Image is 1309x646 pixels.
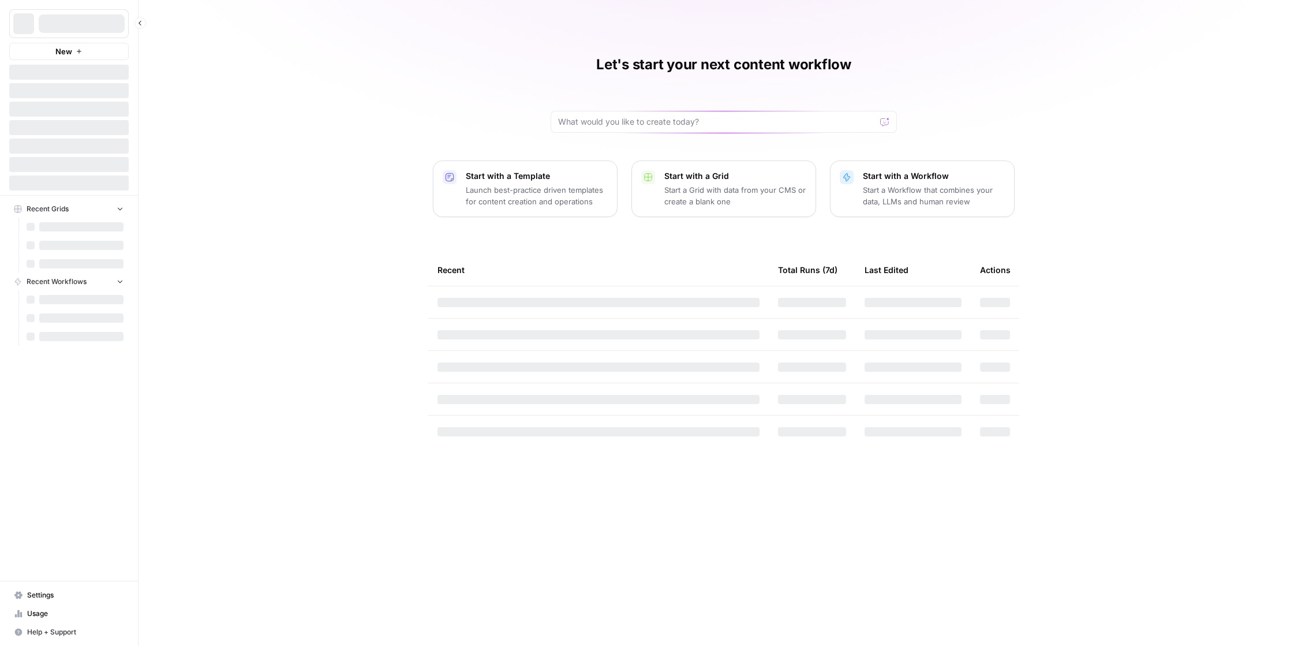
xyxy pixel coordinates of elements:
span: New [55,46,72,57]
p: Launch best-practice driven templates for content creation and operations [466,184,608,207]
button: New [9,43,129,60]
a: Settings [9,586,129,604]
p: Start with a Workflow [863,170,1005,182]
button: Recent Workflows [9,273,129,290]
div: Total Runs (7d) [778,254,837,286]
div: Actions [980,254,1011,286]
button: Start with a GridStart a Grid with data from your CMS or create a blank one [631,160,816,217]
div: Last Edited [865,254,908,286]
div: Recent [437,254,760,286]
button: Recent Grids [9,200,129,218]
p: Start a Workflow that combines your data, LLMs and human review [863,184,1005,207]
button: Help + Support [9,623,129,641]
span: Settings [27,590,124,600]
span: Usage [27,608,124,619]
h1: Let's start your next content workflow [596,55,851,74]
a: Usage [9,604,129,623]
p: Start a Grid with data from your CMS or create a blank one [664,184,806,207]
button: Start with a WorkflowStart a Workflow that combines your data, LLMs and human review [830,160,1015,217]
input: What would you like to create today? [558,116,876,128]
p: Start with a Grid [664,170,806,182]
span: Help + Support [27,627,124,637]
span: Recent Grids [27,204,69,214]
p: Start with a Template [466,170,608,182]
button: Start with a TemplateLaunch best-practice driven templates for content creation and operations [433,160,618,217]
span: Recent Workflows [27,277,87,287]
